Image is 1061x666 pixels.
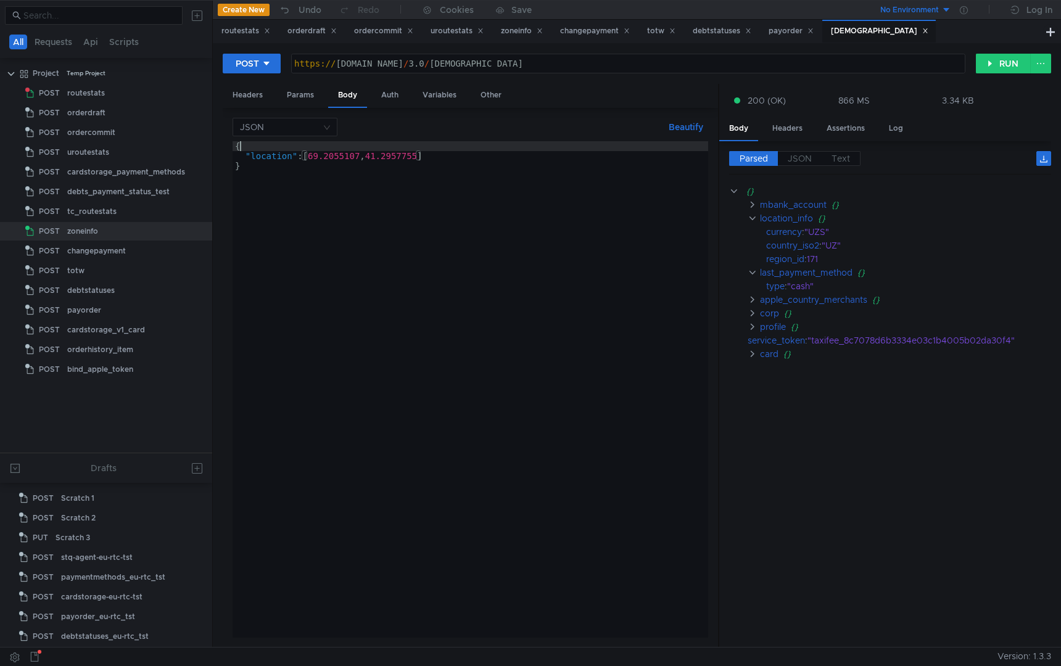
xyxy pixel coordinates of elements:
[358,2,379,17] div: Redo
[67,340,133,359] div: orderhistory_item
[33,647,54,665] span: POST
[61,509,96,527] div: Scratch 2
[39,360,60,379] span: POST
[39,281,60,300] span: POST
[880,4,939,16] div: No Environment
[67,360,133,379] div: bind_apple_token
[80,35,102,49] button: Api
[270,1,330,19] button: Undo
[39,143,60,162] span: POST
[760,266,853,279] div: last_payment_method
[67,84,105,102] div: routestats
[748,334,1051,347] div: :
[236,57,259,70] div: POST
[33,548,54,567] span: POST
[67,281,115,300] div: debtstatuses
[33,489,54,508] span: POST
[33,64,59,83] div: Project
[67,64,105,83] div: Temp Project
[67,183,170,201] div: debts_payment_status_test
[67,242,126,260] div: changepayment
[67,301,101,319] div: payorder
[740,153,768,164] span: Parsed
[942,95,974,106] div: 3.34 KB
[647,25,675,38] div: totw
[804,225,1036,239] div: "UZS"
[664,120,708,134] button: Beautify
[33,607,54,626] span: POST
[788,153,812,164] span: JSON
[807,252,1036,266] div: 171
[354,25,413,38] div: ordercommit
[769,25,814,38] div: payorder
[56,528,90,547] div: Scratch 3
[39,261,60,280] span: POST
[857,266,1039,279] div: {}
[997,647,1051,665] span: Version: 1.3.3
[39,104,60,122] span: POST
[748,94,786,107] span: 200 (OK)
[1026,2,1052,17] div: Log In
[221,25,270,38] div: routestats
[807,334,1037,347] div: "taxifee_8c7078d6b3334e03c1b4005b02da30f4"
[61,548,133,567] div: stq-agent-eu-rtc-tst
[67,202,117,221] div: tc_routestats
[560,25,630,38] div: changepayment
[33,568,54,586] span: POST
[39,301,60,319] span: POST
[39,183,60,201] span: POST
[784,306,1035,320] div: {}
[783,347,1035,361] div: {}
[791,320,1035,334] div: {}
[440,2,474,17] div: Cookies
[766,239,1051,252] div: :
[760,347,778,361] div: card
[760,306,779,320] div: corp
[693,25,751,38] div: debtstatuses
[67,104,105,122] div: orderdraft
[218,4,270,16] button: Create New
[61,647,160,665] div: changepayment_eu-rtc_tst
[67,222,98,240] div: zoneinfo
[39,222,60,240] span: POST
[748,334,805,347] div: service_token
[838,95,870,106] div: 866 MS
[277,84,324,107] div: Params
[330,1,388,19] button: Redo
[760,320,786,334] div: profile
[832,198,1038,212] div: {}
[501,25,543,38] div: zoneinfo
[760,293,867,306] div: apple_country_merchants
[39,163,60,181] span: POST
[328,84,367,108] div: Body
[760,212,813,225] div: location_info
[879,117,913,140] div: Log
[762,117,812,140] div: Headers
[872,293,1040,306] div: {}
[39,84,60,102] span: POST
[61,568,165,586] div: paymentmethods_eu-rtc_tst
[766,279,1051,293] div: :
[61,627,149,646] div: debtstatuses_eu-rtc_tst
[766,225,802,239] div: currency
[787,279,1035,293] div: "cash"
[746,184,1034,198] div: {}
[33,588,54,606] span: POST
[299,2,321,17] div: Undo
[371,84,408,107] div: Auth
[39,123,60,142] span: POST
[223,84,273,107] div: Headers
[766,225,1051,239] div: :
[471,84,511,107] div: Other
[91,461,117,475] div: Drafts
[766,252,804,266] div: region_id
[31,35,76,49] button: Requests
[67,321,145,339] div: cardstorage_v1_card
[287,25,337,38] div: orderdraft
[39,340,60,359] span: POST
[67,143,109,162] div: uroutestats
[33,627,54,646] span: POST
[67,163,185,181] div: cardstorage_payment_methods
[976,54,1031,73] button: RUN
[818,212,1037,225] div: {}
